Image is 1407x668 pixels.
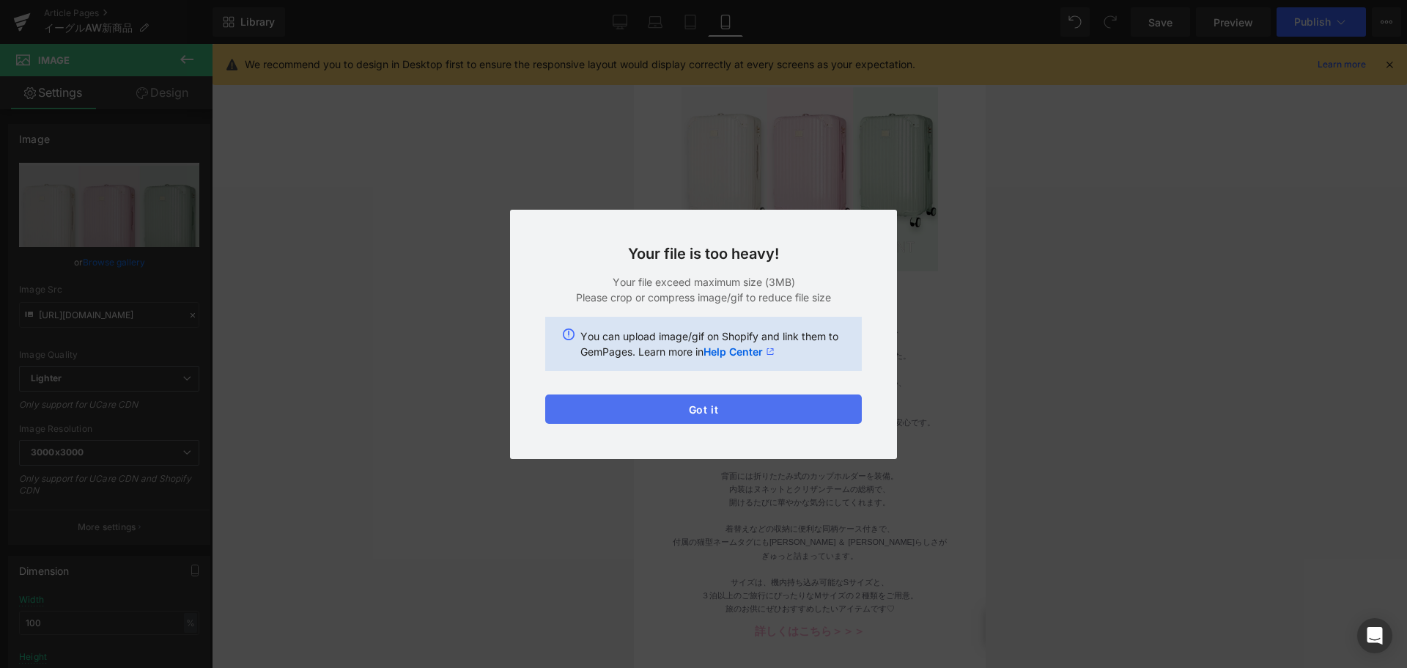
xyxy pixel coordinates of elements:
[1357,618,1392,653] div: Open Intercom Messenger
[105,255,248,268] b: 新デザインが登場しました！
[545,394,862,424] button: Got it
[116,237,237,249] b: 人気のキャリーケースに
[545,274,862,290] p: Your file exceed maximum size (3MB)
[111,400,240,409] span: 統一感のある仕上がりがポイント。
[121,581,231,593] a: 詳しくはこちら＞＞＞
[580,329,844,359] p: You can upload image/gif on Shopify and link them to GemPages. Learn more in
[703,344,775,359] a: Help Center
[240,387,248,396] span: 、
[545,245,862,263] h3: Your file is too heavy!
[545,290,862,305] p: Please crop or compress image/gif to reduce file size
